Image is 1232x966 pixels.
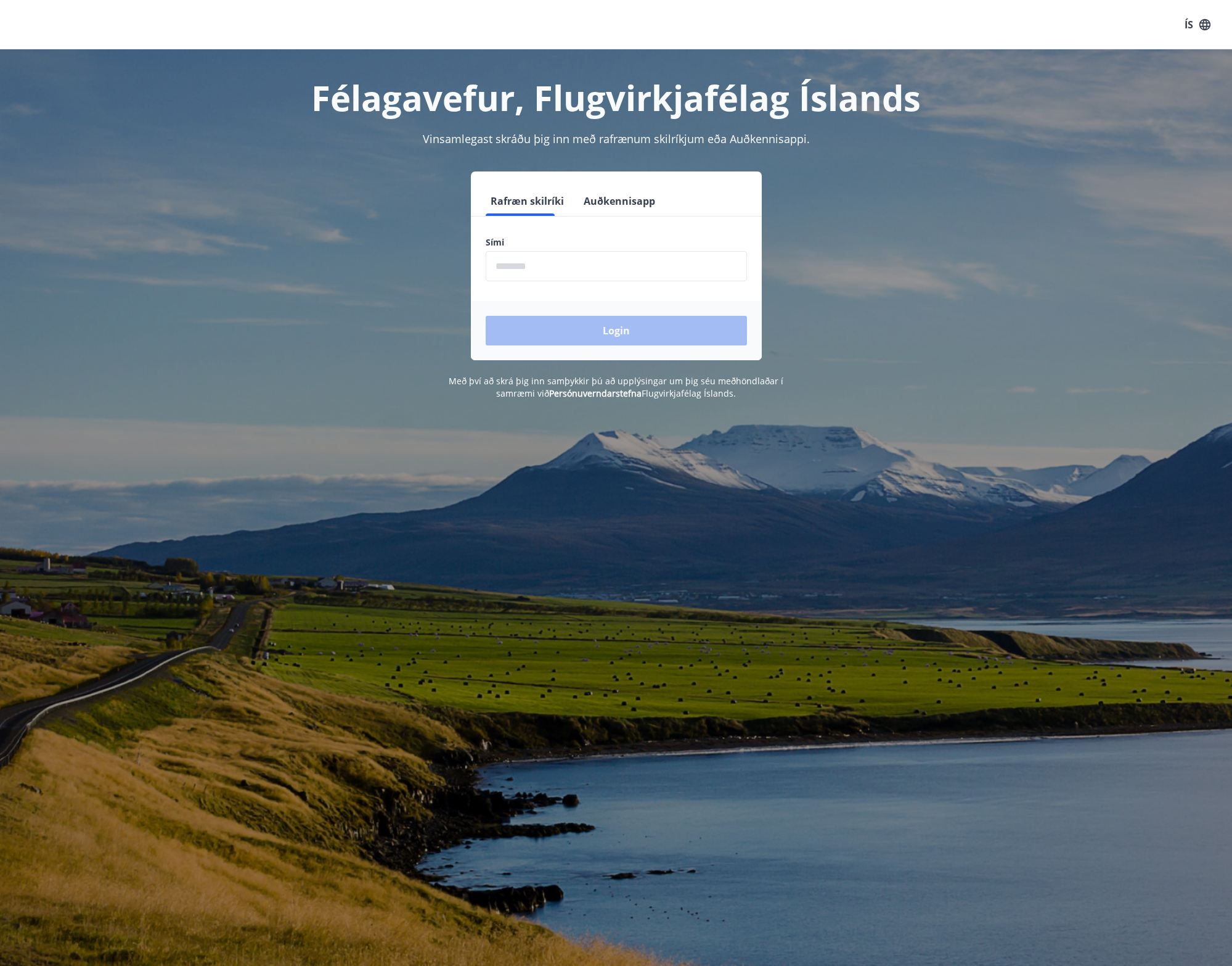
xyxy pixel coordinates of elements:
label: Sími [486,236,747,249]
button: ÍS [1178,14,1217,36]
button: Rafræn skilríki [486,186,569,216]
span: Vinsamlegast skráðu þig inn með rafrænum skilríkjum eða Auðkennisappi. [423,131,810,146]
h1: Félagavefur, Flugvirkjafélag Íslands [187,74,1045,121]
span: Með því að skrá þig inn samþykkir þú að upplýsingar um þig séu meðhöndlaðar í samræmi við Flugvir... [449,375,783,399]
a: Persónuverndarstefna [549,387,642,399]
button: Auðkennisapp [579,186,660,216]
